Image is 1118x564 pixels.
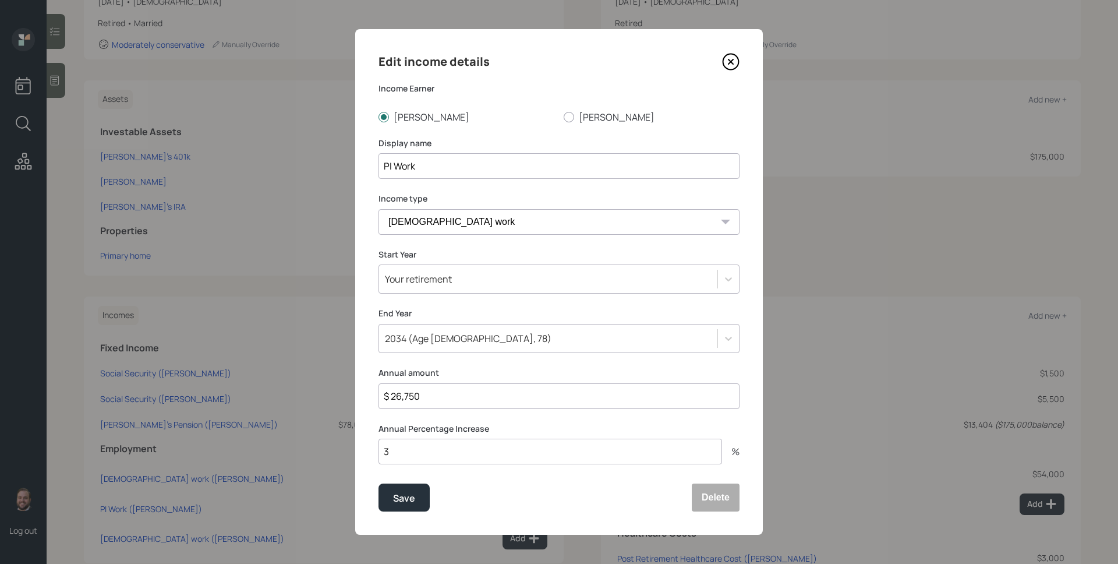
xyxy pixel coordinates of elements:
label: Annual Percentage Increase [378,423,740,435]
label: End Year [378,308,740,319]
div: 2034 (Age [DEMOGRAPHIC_DATA], 78) [385,332,551,345]
h4: Edit income details [378,52,490,71]
label: Annual amount [378,367,740,379]
label: Income type [378,193,740,205]
label: Income Earner [378,83,740,94]
label: Display name [378,138,740,149]
div: Your retirement [385,273,452,285]
label: [PERSON_NAME] [564,111,740,124]
button: Delete [692,484,740,512]
button: Save [378,484,430,512]
label: [PERSON_NAME] [378,111,554,124]
div: Save [393,491,415,506]
label: Start Year [378,249,740,260]
div: % [722,447,740,456]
